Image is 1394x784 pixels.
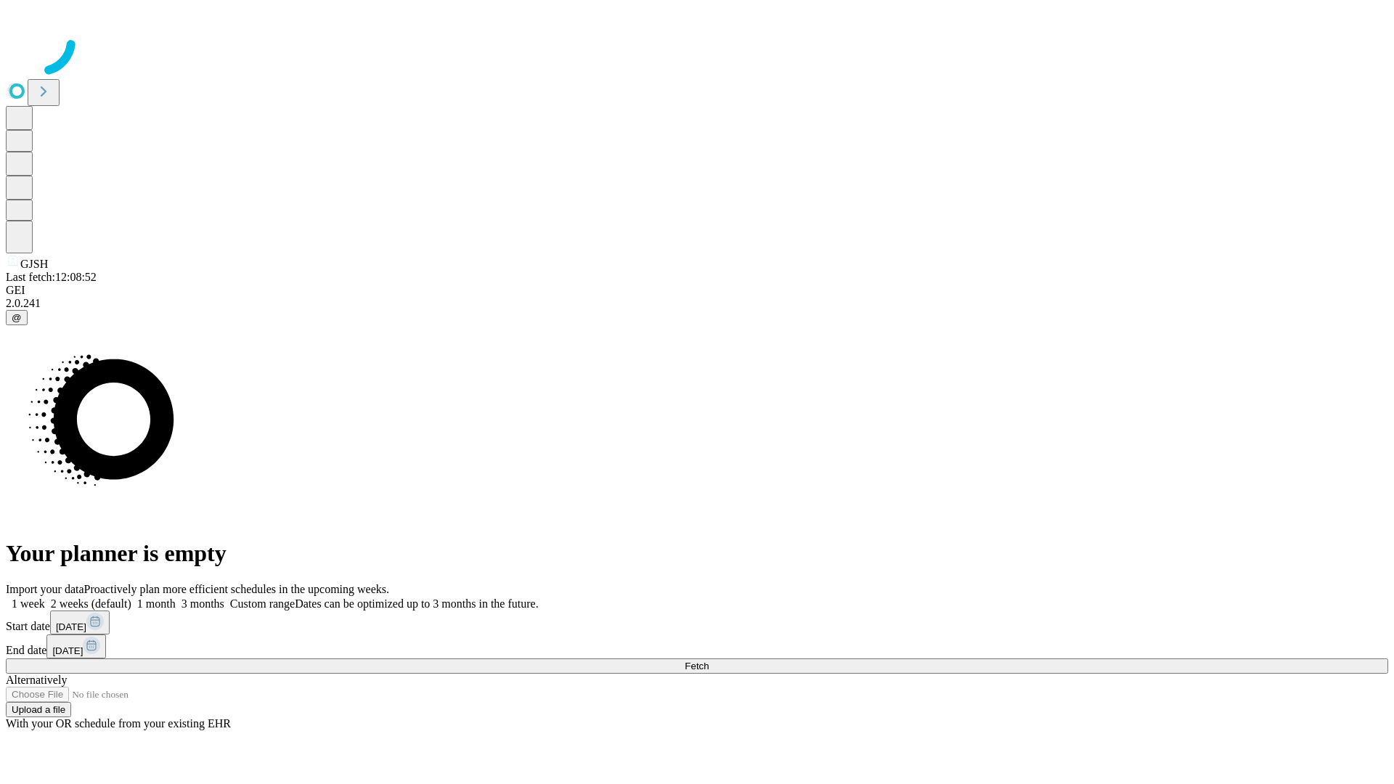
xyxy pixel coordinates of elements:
[137,597,176,610] span: 1 month
[20,258,48,270] span: GJSH
[6,271,97,283] span: Last fetch: 12:08:52
[6,674,67,686] span: Alternatively
[6,658,1388,674] button: Fetch
[52,645,83,656] span: [DATE]
[6,717,231,730] span: With your OR schedule from your existing EHR
[6,310,28,325] button: @
[295,597,538,610] span: Dates can be optimized up to 3 months in the future.
[12,312,22,323] span: @
[6,634,1388,658] div: End date
[230,597,295,610] span: Custom range
[84,583,389,595] span: Proactively plan more efficient schedules in the upcoming weeks.
[6,540,1388,567] h1: Your planner is empty
[6,702,71,717] button: Upload a file
[50,611,110,634] button: [DATE]
[6,611,1388,634] div: Start date
[182,597,224,610] span: 3 months
[56,621,86,632] span: [DATE]
[46,634,106,658] button: [DATE]
[12,597,45,610] span: 1 week
[6,284,1388,297] div: GEI
[51,597,131,610] span: 2 weeks (default)
[6,297,1388,310] div: 2.0.241
[6,583,84,595] span: Import your data
[685,661,709,671] span: Fetch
